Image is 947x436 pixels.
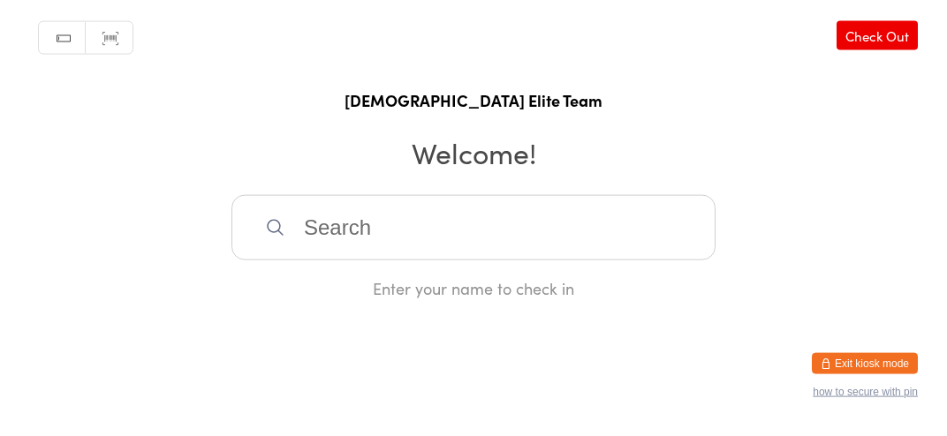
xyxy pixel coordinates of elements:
[812,362,918,383] button: Exit kiosk mode
[231,204,716,269] input: Search
[18,141,929,181] h2: Welcome!
[813,395,918,407] button: how to secure with pin
[18,98,929,120] h1: [DEMOGRAPHIC_DATA] Elite Team
[231,286,716,308] div: Enter your name to check in
[837,30,918,59] a: Check Out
